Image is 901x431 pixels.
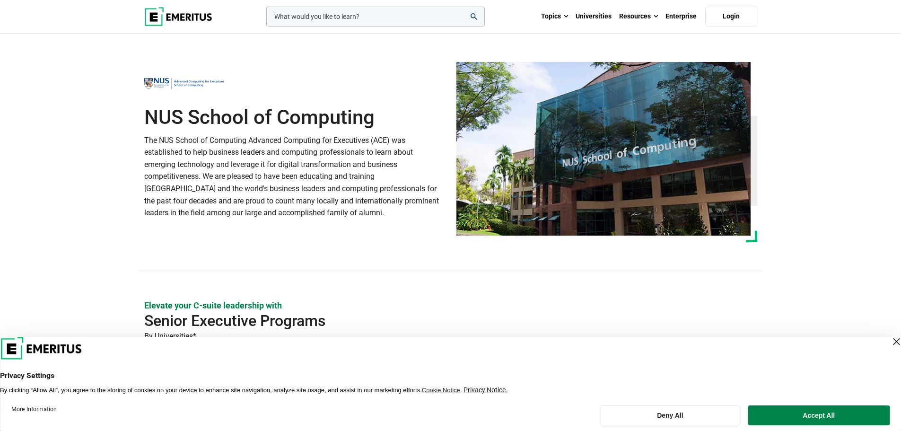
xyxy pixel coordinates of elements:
p: By Universities* [144,330,757,343]
a: Login [705,7,757,26]
h1: NUS School of Computing [144,106,445,129]
input: woocommerce-product-search-field-0 [266,7,485,26]
h2: Senior Executive Programs [144,311,696,330]
img: NUS School of Computing [144,73,225,94]
p: The NUS School of Computing Advanced Computing for Executives (ACE) was established to help busin... [144,134,445,219]
p: Elevate your C-suite leadership with [144,299,757,311]
img: NUS School of Computing [456,62,751,236]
